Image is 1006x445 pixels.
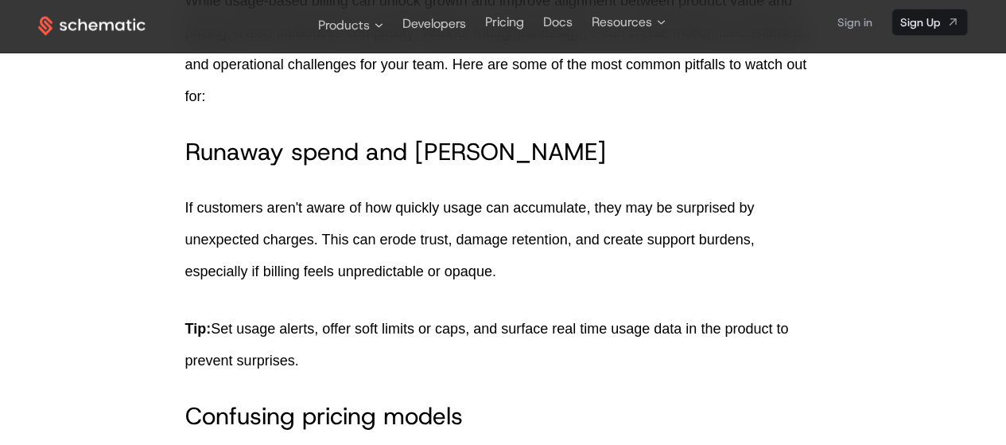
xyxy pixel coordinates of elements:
[185,192,822,287] p: If customers aren't aware of how quickly usage can accumulate, they may be surprised by unexpecte...
[185,138,822,166] h3: Runaway spend and [PERSON_NAME]
[185,313,822,377] p: Set usage alerts, offer soft limits or caps, and surface real time usage data in the product to p...
[402,15,466,32] a: Developers
[900,14,940,30] span: Sign Up
[837,10,872,35] a: Sign in
[318,16,370,35] span: Products
[185,321,212,337] span: Tip:
[891,9,968,36] a: [object Object]
[592,13,652,32] span: Resources
[485,14,524,30] a: Pricing
[185,402,822,431] h3: Confusing pricing models
[543,14,573,30] a: Docs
